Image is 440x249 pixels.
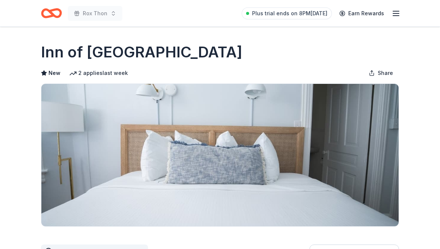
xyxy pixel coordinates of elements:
div: 2 applies last week [69,69,128,78]
button: Share [363,66,399,81]
a: Earn Rewards [335,7,389,20]
a: Plus trial ends on 8PM[DATE] [242,7,332,19]
h1: Inn of [GEOGRAPHIC_DATA] [41,42,242,63]
a: Home [41,4,62,22]
span: Rox Thon [83,9,107,18]
span: Share [378,69,393,78]
button: Rox Thon [68,6,122,21]
span: New [48,69,60,78]
span: Plus trial ends on 8PM[DATE] [252,9,327,18]
img: Image for Inn of Cape May [41,84,399,226]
